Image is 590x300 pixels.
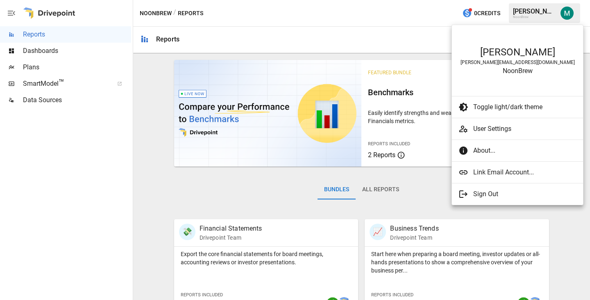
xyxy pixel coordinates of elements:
[460,67,575,75] div: NoonBrew
[473,167,576,177] span: Link Email Account...
[460,60,575,65] div: [PERSON_NAME][EMAIL_ADDRESS][DOMAIN_NAME]
[473,124,576,134] span: User Settings
[460,46,575,58] div: [PERSON_NAME]
[473,102,576,112] span: Toggle light/dark theme
[473,146,576,156] span: About...
[473,189,576,199] span: Sign Out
